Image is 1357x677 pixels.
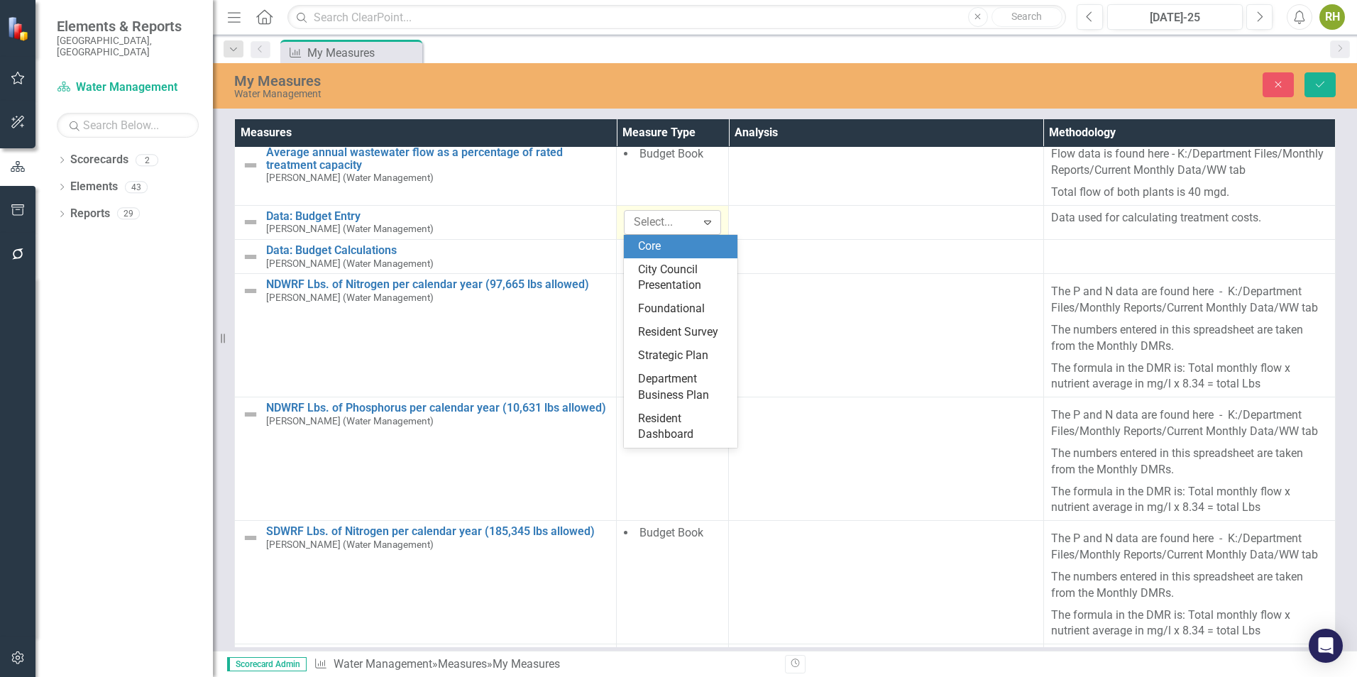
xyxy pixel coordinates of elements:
span: Elements & Reports [57,18,199,35]
div: 29 [117,208,140,220]
div: Resident Dashboard [638,411,729,444]
small: [PERSON_NAME] (Water Management) [266,539,434,550]
p: The numbers entered in this spreadsheet are taken from the Monthly DMRs. [1051,319,1328,358]
a: Elements [70,179,118,195]
a: Scorecards [70,152,128,168]
a: Water Management [57,79,199,96]
p: The numbers entered in this spreadsheet are taken from the Monthly DMRs. [1051,566,1328,605]
input: Search ClearPoint... [287,5,1066,30]
a: NDWRF Lbs. of Phosphorus per calendar year (10,631 lbs allowed) [266,402,609,414]
div: [DATE]-25 [1112,9,1238,26]
div: 2 [136,154,158,166]
div: My Measures [234,73,852,89]
button: RH [1319,4,1345,30]
p: The numbers entered in this spreadsheet are taken from the Monthly DMRs. [1051,443,1328,481]
span: Scorecard Admin [227,657,307,671]
div: » » [314,656,774,673]
p: The formula in the DMR is: Total monthly flow x nutrient average in mg/l x 8.34 = total Lbs [1051,481,1328,517]
div: 43 [125,181,148,193]
input: Search Below... [57,113,199,138]
span: Budget Book [639,526,703,539]
img: Not Defined [242,157,259,174]
small: [PERSON_NAME] (Water Management) [266,292,434,303]
div: Foundational [638,301,729,317]
div: My Measures [307,44,419,62]
img: Not Defined [242,406,259,423]
span: Search [1011,11,1042,22]
div: Water Management [234,89,852,99]
p: Total flow of both plants is 40 mgd. [1051,182,1328,201]
span: Budget Book [639,147,703,160]
a: SDWRF Lbs. of Nitrogen per calendar year (185,345 lbs allowed) [266,525,609,538]
p: The P and N data are found here - K:/Department Files/Monthly Reports/Current Monthly Data/WW tab [1051,404,1328,443]
small: [PERSON_NAME] (Water Management) [266,258,434,269]
a: Data: Budget Calculations [266,244,609,257]
p: Flow data is found here - K:/Department Files/Monthly Reports/Current Monthly Data/WW tab [1051,146,1328,182]
img: Not Defined [242,214,259,231]
small: [GEOGRAPHIC_DATA], [GEOGRAPHIC_DATA] [57,35,199,58]
a: Measures [438,657,487,671]
small: [PERSON_NAME] (Water Management) [266,172,434,183]
small: [PERSON_NAME] (Water Management) [266,416,434,426]
div: Strategic Plan [638,348,729,364]
p: The formula in the DMR is: Total monthly flow x nutrient average in mg/l x 8.34 = total Lbs [1051,358,1328,393]
p: Data used for calculating treatment costs. [1051,210,1328,226]
p: The P and N data are found here - K:/Department Files/Monthly Reports/Current Monthly Data/WW tab [1051,281,1328,319]
a: NDWRF Lbs. of Nitrogen per calendar year (97,665 lbs allowed) [266,278,609,291]
img: Not Defined [242,529,259,546]
div: Core [638,238,729,255]
div: My Measures [493,657,560,671]
img: Not Defined [242,248,259,265]
div: Resident Survey [638,324,729,341]
img: Not Defined [242,282,259,299]
div: Open Intercom Messenger [1309,629,1343,663]
a: Reports [70,206,110,222]
button: Search [991,7,1062,27]
p: The formula in the DMR is: Total monthly flow x nutrient average in mg/l x 8.34 = total Lbs [1051,605,1328,640]
img: ClearPoint Strategy [7,16,32,41]
p: The P and N data are found here - K:/Department Files/Monthly Reports/Current Monthly Data/WW tab [1051,528,1328,566]
div: Department Business Plan [638,371,729,404]
a: Average annual wastewater flow as a percentage of rated treatment capacity [266,146,609,171]
small: [PERSON_NAME] (Water Management) [266,224,434,234]
button: [DATE]-25 [1107,4,1243,30]
a: Water Management [334,657,432,671]
a: Data: Budget Entry [266,210,609,223]
div: City Council Presentation [638,262,729,295]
